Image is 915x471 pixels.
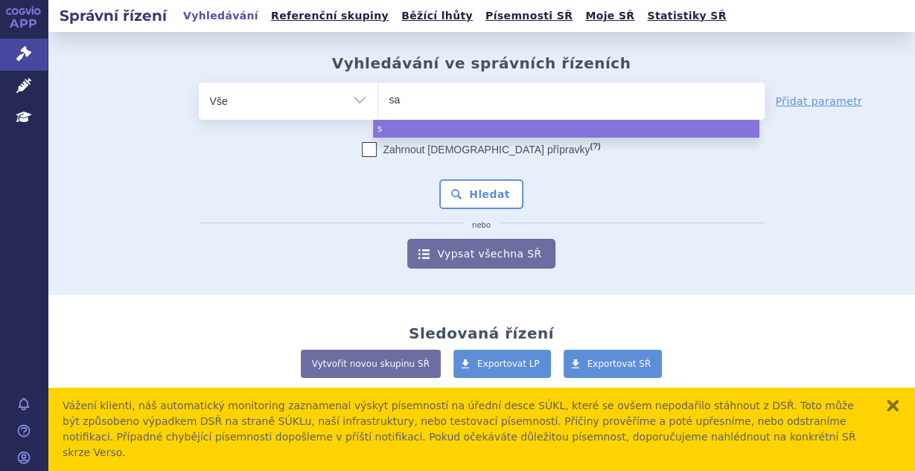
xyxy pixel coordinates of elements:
[301,350,441,378] a: Vytvořit novou skupinu SŘ
[564,350,663,378] a: Exportovat SŘ
[397,6,477,26] a: Běžící lhůty
[885,398,900,413] button: zavřít
[643,6,730,26] a: Statistiky SŘ
[63,398,870,461] div: Vážení klienti, náš automatický monitoring zaznamenal výskyt písemností na úřední desce SÚKL, kte...
[267,6,393,26] a: Referenční skupiny
[332,54,631,72] h2: Vyhledávání ve správních řízeních
[776,94,863,109] a: Přidat parametr
[373,120,759,138] li: s
[48,5,179,26] h2: Správní řízení
[581,6,639,26] a: Moje SŘ
[439,179,523,209] button: Hledat
[407,239,555,269] a: Vypsat všechna SŘ
[179,6,263,26] a: Vyhledávání
[409,324,554,342] h2: Sledovaná řízení
[465,221,498,230] i: nebo
[453,350,551,378] a: Exportovat LP
[590,141,600,151] abbr: (?)
[362,142,600,157] label: Zahrnout [DEMOGRAPHIC_DATA] přípravky
[481,6,577,26] a: Písemnosti SŘ
[477,359,540,369] span: Exportovat LP
[587,359,651,369] span: Exportovat SŘ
